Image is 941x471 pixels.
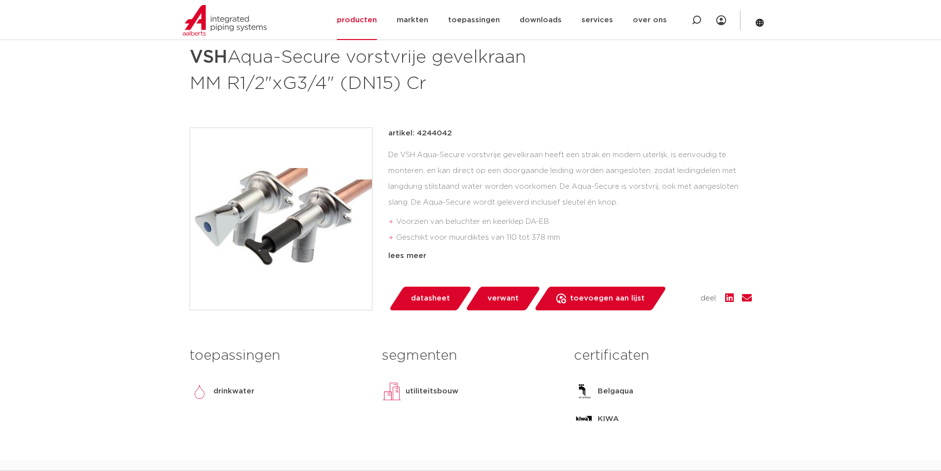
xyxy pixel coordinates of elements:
h1: Aqua-Secure vorstvrije gevelkraan MM R1/2"xG3/4" (DN15) Cr [190,43,561,96]
strong: VSH [190,48,227,66]
div: De VSH Aqua-Secure vorstvrije gevelkraan heeft een strak en modern uiterlijk, is eenvoudig te mon... [388,147,752,246]
h3: toepassingen [190,346,367,366]
div: lees meer [388,250,752,262]
img: drinkwater [190,382,209,401]
a: verwant [465,287,541,310]
span: verwant [488,291,519,306]
span: datasheet [411,291,450,306]
p: utiliteitsbouw [406,385,458,397]
img: KIWA [574,409,594,429]
p: drinkwater [213,385,254,397]
h3: segmenten [382,346,559,366]
img: Belgaqua [574,382,594,401]
span: toevoegen aan lijst [570,291,645,306]
img: Product Image for VSH Aqua-Secure vorstvrije gevelkraan MM R1/2"xG3/4" (DN15) Cr [190,128,372,310]
span: deel: [700,293,717,304]
img: utiliteitsbouw [382,382,402,401]
a: datasheet [388,287,472,310]
p: artikel: 4244042 [388,128,452,139]
p: Belgaqua [598,385,633,397]
h3: certificaten [574,346,751,366]
p: KIWA [598,413,619,425]
li: Voorzien van beluchter en keerklep DA-EB [396,214,752,230]
li: Geschikt voor muurdiktes van 110 tot 378 mm [396,230,752,246]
